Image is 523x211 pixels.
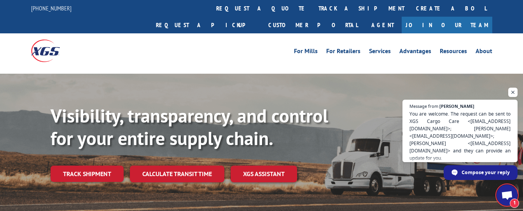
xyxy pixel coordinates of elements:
[497,185,518,206] a: Open chat
[476,48,492,57] a: About
[439,104,474,108] span: [PERSON_NAME]
[150,17,262,33] a: Request a pickup
[51,104,328,150] b: Visibility, transparency, and control for your entire supply chain.
[51,166,124,182] a: Track shipment
[440,48,467,57] a: Resources
[231,166,297,182] a: XGS ASSISTANT
[369,48,391,57] a: Services
[130,166,224,182] a: Calculate transit time
[31,4,72,12] a: [PHONE_NUMBER]
[399,48,431,57] a: Advantages
[462,166,510,179] span: Compose your reply
[402,17,492,33] a: Join Our Team
[510,199,519,208] span: 1
[409,110,511,162] span: You are welcome. The request can be sent to XGS Cargo Care <[EMAIL_ADDRESS][DOMAIN_NAME]>; [PERSO...
[326,48,360,57] a: For Retailers
[364,17,402,33] a: Agent
[409,104,438,108] span: Message from
[294,48,318,57] a: For Mills
[262,17,364,33] a: Customer Portal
